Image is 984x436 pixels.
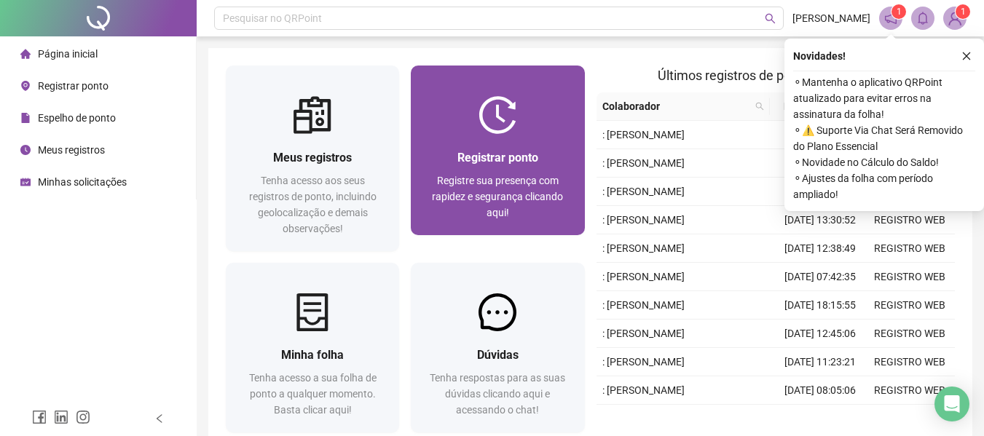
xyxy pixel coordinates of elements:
span: clock-circle [20,145,31,155]
span: home [20,49,31,59]
td: [DATE] 08:05:06 [776,376,865,405]
span: close [961,51,972,61]
span: : [PERSON_NAME] [602,242,685,254]
span: : [PERSON_NAME] [602,186,685,197]
span: Tenha acesso aos seus registros de ponto, incluindo geolocalização e demais observações! [249,175,377,234]
span: Registrar ponto [38,80,109,92]
span: Minhas solicitações [38,176,127,188]
span: : [PERSON_NAME] [602,129,685,140]
span: file [20,113,31,123]
span: instagram [76,410,90,424]
a: Registrar pontoRegistre sua presença com rapidez e segurança clicando aqui! [411,66,584,235]
span: ⚬ Mantenha o aplicativo QRPoint atualizado para evitar erros na assinatura da folha! [793,74,975,122]
span: Meus registros [38,144,105,156]
td: [DATE] 18:09:22 [776,405,865,433]
td: REGISTRO WEB [865,206,955,234]
span: : [PERSON_NAME] [602,157,685,169]
span: 1 [897,7,902,17]
span: Colaborador [602,98,750,114]
span: : [PERSON_NAME] [602,328,685,339]
span: search [765,13,776,24]
sup: 1 [891,4,906,19]
td: [DATE] 18:06:02 [776,178,865,206]
td: REGISTRO WEB [865,234,955,263]
a: DúvidasTenha respostas para as suas dúvidas clicando aqui e acessando o chat! [411,263,584,432]
span: Registrar ponto [457,151,538,165]
span: linkedin [54,410,68,424]
span: Página inicial [38,48,98,60]
span: Novidades ! [793,48,846,64]
td: [DATE] 11:23:21 [776,348,865,376]
td: [DATE] 08:03:22 [776,149,865,178]
td: REGISTRO WEB [865,263,955,291]
span: search [755,102,764,111]
th: Data/Hora [770,92,857,121]
span: Espelho de ponto [38,112,116,124]
td: REGISTRO WEB [865,376,955,405]
div: Open Intercom Messenger [934,387,969,421]
td: [DATE] 11:43:20 [776,121,865,149]
span: Meus registros [273,151,352,165]
span: 1 [961,7,966,17]
span: facebook [32,410,47,424]
span: ⚬ ⚠️ Suporte Via Chat Será Removido do Plano Essencial [793,122,975,154]
a: Meus registrosTenha acesso aos seus registros de ponto, incluindo geolocalização e demais observa... [226,66,399,251]
span: [PERSON_NAME] [792,10,870,26]
span: Data/Hora [776,98,839,114]
a: Minha folhaTenha acesso a sua folha de ponto a qualquer momento. Basta clicar aqui! [226,263,399,432]
span: Registre sua presença com rapidez e segurança clicando aqui! [432,175,563,218]
span: : [PERSON_NAME] [602,299,685,311]
td: [DATE] 12:45:06 [776,320,865,348]
td: [DATE] 07:42:35 [776,263,865,291]
span: Tenha respostas para as suas dúvidas clicando aqui e acessando o chat! [430,372,565,416]
span: : [PERSON_NAME] [602,214,685,226]
td: REGISTRO WEB [865,348,955,376]
img: 93698 [944,7,966,29]
span: : [PERSON_NAME] [602,356,685,368]
sup: Atualize o seu contato no menu Meus Dados [956,4,970,19]
span: Últimos registros de ponto sincronizados [658,68,893,83]
span: left [154,413,165,424]
span: Dúvidas [477,348,519,362]
span: : [PERSON_NAME] [602,384,685,396]
td: REGISTRO WEB [865,405,955,433]
span: bell [916,12,929,25]
span: Tenha acesso a sua folha de ponto a qualquer momento. Basta clicar aqui! [249,372,377,416]
td: REGISTRO WEB [865,320,955,348]
td: REGISTRO WEB [865,291,955,320]
span: Minha folha [281,348,344,362]
span: schedule [20,177,31,187]
span: ⚬ Novidade no Cálculo do Saldo! [793,154,975,170]
span: environment [20,81,31,91]
td: [DATE] 13:30:52 [776,206,865,234]
span: : [PERSON_NAME] [602,271,685,282]
td: [DATE] 18:15:55 [776,291,865,320]
span: notification [884,12,897,25]
td: [DATE] 12:38:49 [776,234,865,263]
span: search [752,95,767,117]
span: ⚬ Ajustes da folha com período ampliado! [793,170,975,202]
